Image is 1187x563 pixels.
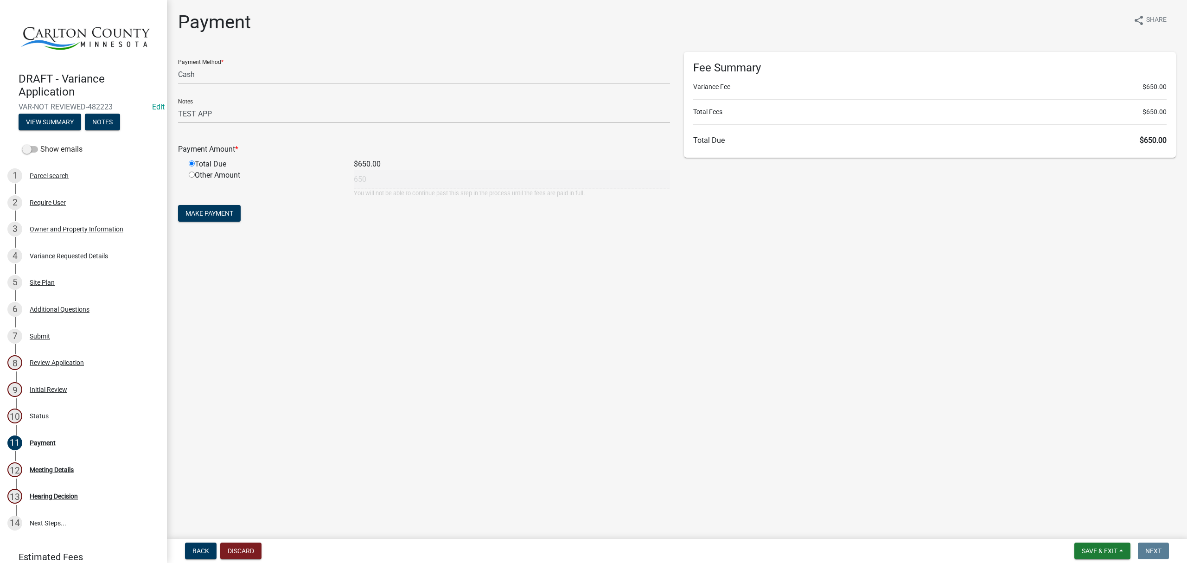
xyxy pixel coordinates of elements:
div: Review Application [30,359,84,366]
h1: Payment [178,11,251,33]
div: 4 [7,249,22,263]
button: Discard [220,543,262,559]
div: 13 [7,489,22,504]
li: Total Fees [693,107,1167,117]
div: 11 [7,435,22,450]
div: 5 [7,275,22,290]
li: Variance Fee [693,82,1167,92]
span: $650.00 [1142,107,1167,117]
button: View Summary [19,114,81,130]
span: Make Payment [185,210,233,217]
span: $650.00 [1140,136,1167,145]
button: Save & Exit [1074,543,1130,559]
div: Owner and Property Information [30,226,123,232]
button: shareShare [1126,11,1174,29]
span: $650.00 [1142,82,1167,92]
span: Back [192,547,209,555]
div: Parcel search [30,173,69,179]
div: 10 [7,409,22,423]
h4: DRAFT - Variance Application [19,72,160,99]
div: Submit [30,333,50,339]
div: Site Plan [30,279,55,286]
div: 14 [7,516,22,531]
span: VAR-NOT REVIEWED-482223 [19,102,148,111]
button: Back [185,543,217,559]
div: 3 [7,222,22,237]
div: 9 [7,382,22,397]
button: Make Payment [178,205,241,222]
a: Edit [152,102,165,111]
div: Require User [30,199,66,206]
div: $650.00 [347,159,677,170]
div: Hearing Decision [30,493,78,499]
h6: Total Due [693,136,1167,145]
div: Payment Amount [171,144,677,155]
div: 6 [7,302,22,317]
div: 12 [7,462,22,477]
label: Show emails [22,144,83,155]
wm-modal-confirm: Notes [85,119,120,126]
wm-modal-confirm: Summary [19,119,81,126]
div: Variance Requested Details [30,253,108,259]
div: Total Due [182,159,347,170]
button: Next [1138,543,1169,559]
button: Notes [85,114,120,130]
div: Other Amount [182,170,347,198]
img: Carlton County, Minnesota [19,10,152,63]
div: Additional Questions [30,306,89,313]
div: 7 [7,329,22,344]
span: Next [1145,547,1161,555]
wm-modal-confirm: Edit Application Number [152,102,165,111]
div: Meeting Details [30,467,74,473]
i: share [1133,15,1144,26]
span: Share [1146,15,1167,26]
span: Save & Exit [1082,547,1117,555]
div: 2 [7,195,22,210]
h6: Fee Summary [693,61,1167,75]
div: Initial Review [30,386,67,393]
div: Status [30,413,49,419]
div: Payment [30,440,56,446]
div: 8 [7,355,22,370]
div: 1 [7,168,22,183]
